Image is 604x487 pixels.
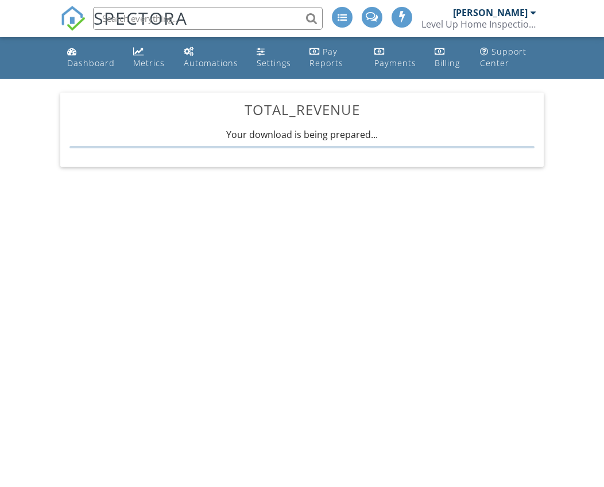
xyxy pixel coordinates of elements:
div: Automations [184,57,238,68]
a: Support Center [475,41,541,74]
div: Billing [435,57,460,68]
a: Billing [430,41,466,74]
div: [PERSON_NAME] [453,7,528,18]
img: The Best Home Inspection Software - Spectora [60,6,86,31]
div: Settings [257,57,291,68]
a: Automations (Advanced) [179,41,243,74]
input: Search everything... [93,7,323,30]
h3: Total_Revenue [69,102,535,117]
a: Payments [370,41,421,74]
a: Settings [252,41,296,74]
div: Dashboard [67,57,115,68]
a: Metrics [129,41,170,74]
div: Metrics [133,57,165,68]
div: Level Up Home Inspections [421,18,536,30]
div: Pay Reports [309,46,343,68]
div: Your download is being prepared... [69,128,535,148]
a: SPECTORA [60,16,188,40]
div: Payments [374,57,416,68]
a: Dashboard [63,41,119,74]
a: Pay Reports [305,41,361,74]
div: Support Center [480,46,526,68]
